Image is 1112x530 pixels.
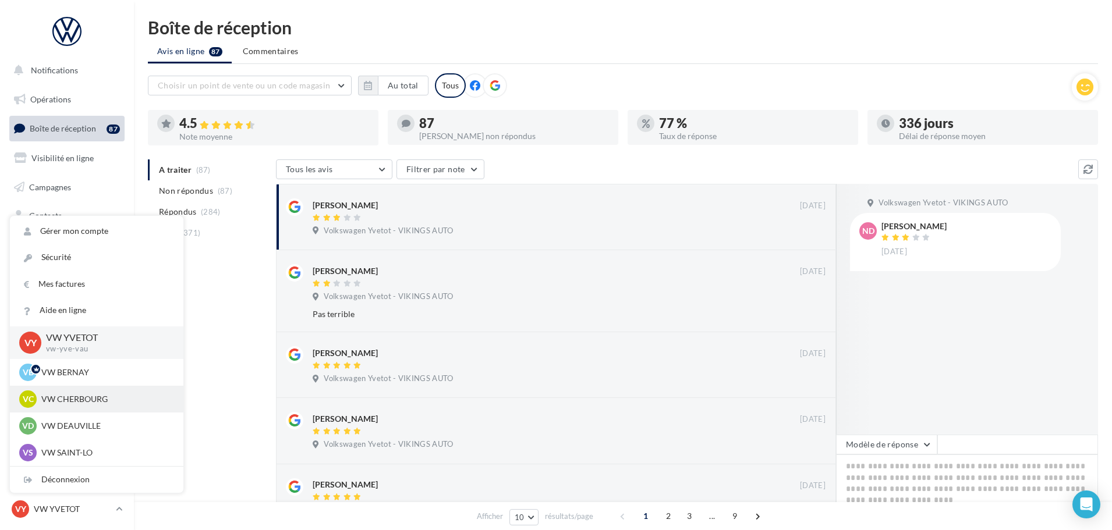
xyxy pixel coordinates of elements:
[636,507,655,525] span: 1
[313,265,378,277] div: [PERSON_NAME]
[477,511,503,522] span: Afficher
[30,123,96,133] span: Boîte de réception
[800,481,826,491] span: [DATE]
[10,467,183,493] div: Déconnexion
[800,201,826,211] span: [DATE]
[324,291,453,302] span: Volkswagen Yvetot - VIKINGS AUTO
[29,182,71,191] span: Campagnes
[22,420,34,432] span: VD
[107,125,120,134] div: 87
[324,439,453,450] span: Volkswagen Yvetot - VIKINGS AUTO
[324,226,453,236] span: Volkswagen Yvetot - VIKINGS AUTO
[179,133,369,141] div: Note moyenne
[148,19,1098,36] div: Boîte de réception
[800,348,826,359] span: [DATE]
[313,308,750,320] div: Pas terrible
[7,87,127,112] a: Opérations
[725,507,744,525] span: 9
[358,76,428,95] button: Au total
[34,503,111,515] p: VW YVETOT
[286,164,333,174] span: Tous les avis
[10,271,183,297] a: Mes factures
[899,117,1089,130] div: 336 jours
[159,185,213,197] span: Non répondus
[881,222,947,230] div: [PERSON_NAME]
[148,76,352,95] button: Choisir un point de vente ou un code magasin
[276,159,392,179] button: Tous les avis
[31,65,78,75] span: Notifications
[1072,490,1100,518] div: Open Intercom Messenger
[313,479,378,490] div: [PERSON_NAME]
[10,218,183,244] a: Gérer mon compte
[46,344,165,354] p: vw-yve-vau
[15,503,26,515] span: VY
[659,507,678,525] span: 2
[545,511,593,522] span: résultats/page
[41,393,169,405] p: VW CHERBOURG
[7,329,127,364] a: Campagnes DataOnDemand
[41,367,169,378] p: VW BERNAY
[23,447,33,458] span: VS
[396,159,484,179] button: Filtrer par note
[659,117,849,130] div: 77 %
[10,297,183,323] a: Aide en ligne
[680,507,699,525] span: 3
[29,211,62,220] span: Contacts
[23,367,34,378] span: VB
[181,228,201,237] span: (371)
[9,498,125,520] a: VY VW YVETOT
[10,244,183,271] a: Sécurité
[836,435,937,454] button: Modèle de réponse
[313,347,378,359] div: [PERSON_NAME]
[23,393,34,405] span: VC
[659,132,849,140] div: Taux de réponse
[7,175,127,200] a: Campagnes
[30,94,71,104] span: Opérations
[515,513,525,522] span: 10
[324,374,453,384] span: Volkswagen Yvetot - VIKINGS AUTO
[800,266,826,277] span: [DATE]
[201,207,221,216] span: (284)
[159,206,197,218] span: Répondus
[158,80,330,90] span: Choisir un point de vente ou un code magasin
[378,76,428,95] button: Au total
[31,153,94,163] span: Visibilité en ligne
[313,200,378,211] div: [PERSON_NAME]
[879,198,1008,208] span: Volkswagen Yvetot - VIKINGS AUTO
[703,507,721,525] span: ...
[509,509,539,525] button: 10
[41,420,169,432] p: VW DEAUVILLE
[7,116,127,141] a: Boîte de réception87
[7,290,127,325] a: PLV et print personnalisable
[218,186,232,195] span: (87)
[899,132,1089,140] div: Délai de réponse moyen
[881,247,907,257] span: [DATE]
[7,233,127,257] a: Médiathèque
[800,414,826,425] span: [DATE]
[862,225,874,237] span: ND
[313,413,378,425] div: [PERSON_NAME]
[179,117,369,130] div: 4.5
[7,262,127,286] a: Calendrier
[24,336,37,349] span: VY
[419,117,609,130] div: 87
[435,73,466,98] div: Tous
[419,132,609,140] div: [PERSON_NAME] non répondus
[7,146,127,170] a: Visibilité en ligne
[243,45,299,57] span: Commentaires
[7,204,127,228] a: Contacts
[41,447,169,458] p: VW SAINT-LO
[7,58,122,83] button: Notifications
[46,331,165,344] p: VW YVETOT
